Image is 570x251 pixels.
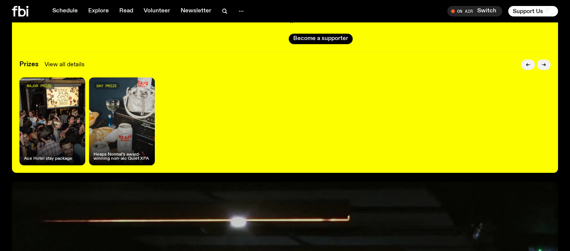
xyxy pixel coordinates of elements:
[48,6,82,16] a: Schedule
[19,61,39,68] h3: Prizes
[176,6,216,16] a: Newsletter
[513,8,543,15] span: Support Us
[447,6,502,16] button: On AirSwitch
[84,6,113,16] a: Explore
[24,157,72,161] h4: Ace Hotel stay package
[94,153,150,161] h4: Heaps Normal's award-winning non-alc Quiet XPA
[115,6,138,16] a: Read
[96,84,117,88] span: day prize
[139,6,175,16] a: Volunteer
[508,6,558,16] button: Support Us
[27,84,52,88] span: major prize
[45,60,85,69] a: View all details
[289,34,353,44] button: Become a supporter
